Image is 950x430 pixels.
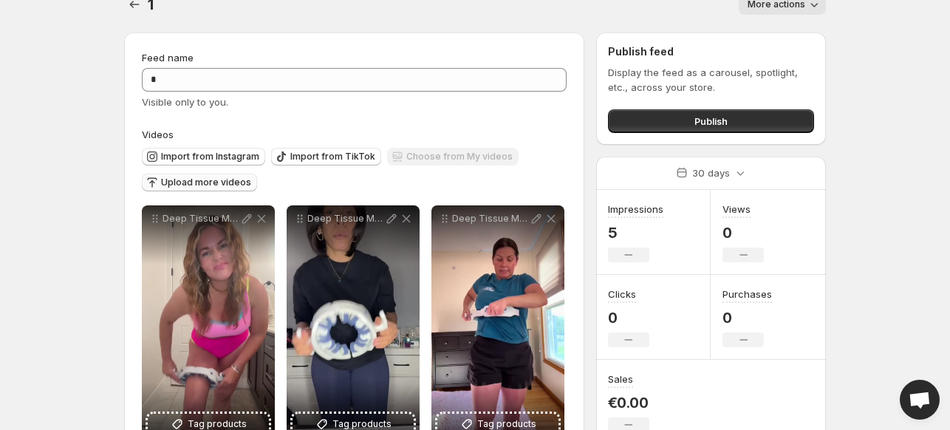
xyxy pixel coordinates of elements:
[692,165,730,180] p: 30 days
[608,44,814,59] h2: Publish feed
[142,174,257,191] button: Upload more videos
[142,96,228,108] span: Visible only to you.
[694,114,728,129] span: Publish
[608,287,636,301] h3: Clicks
[142,148,265,165] button: Import from Instagram
[452,213,529,225] p: Deep Tissue Massage Roller Baresculpt 8
[142,52,194,64] span: Feed name
[290,151,375,163] span: Import from TikTok
[608,372,633,386] h3: Sales
[608,224,663,242] p: 5
[608,202,663,216] h3: Impressions
[163,213,239,225] p: Deep Tissue Massage Roller Baresculpt 12
[142,129,174,140] span: Videos
[608,394,649,412] p: €0.00
[307,213,384,225] p: Deep Tissue Massage Roller Baresculpt 11
[722,309,772,327] p: 0
[900,380,940,420] div: Open chat
[722,202,751,216] h3: Views
[161,177,251,188] span: Upload more videos
[271,148,381,165] button: Import from TikTok
[722,287,772,301] h3: Purchases
[608,309,649,327] p: 0
[161,151,259,163] span: Import from Instagram
[722,224,764,242] p: 0
[608,109,814,133] button: Publish
[608,65,814,95] p: Display the feed as a carousel, spotlight, etc., across your store.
